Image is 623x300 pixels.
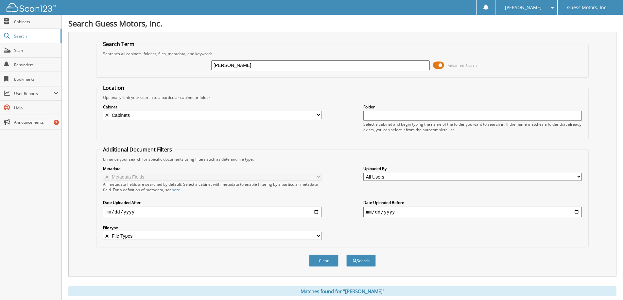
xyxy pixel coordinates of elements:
[567,6,608,9] span: Guess Motors, Inc.
[448,63,477,68] span: Advanced Search
[363,121,582,133] div: Select a cabinet and begin typing the name of the folder you want to search in. If the name match...
[505,6,542,9] span: [PERSON_NAME]
[363,166,582,171] label: Uploaded By
[14,33,57,39] span: Search
[14,76,58,82] span: Bookmarks
[68,18,616,29] h1: Search Guess Motors, Inc.
[103,200,321,205] label: Date Uploaded After
[103,225,321,230] label: File type
[14,48,58,53] span: Scan
[100,95,585,100] div: Optionally limit your search to a particular cabinet or folder
[14,119,58,125] span: Announcements
[103,166,321,171] label: Metadata
[100,40,138,48] legend: Search Term
[172,187,180,193] a: here
[103,207,321,217] input: start
[309,255,338,267] button: Clear
[54,120,59,125] div: 7
[100,146,175,153] legend: Additional Document Filters
[346,255,376,267] button: Search
[14,62,58,68] span: Reminders
[14,19,58,24] span: Cabinets
[363,104,582,110] label: Folder
[14,105,58,111] span: Help
[100,51,585,56] div: Searches all cabinets, folders, files, metadata, and keywords
[103,104,321,110] label: Cabinet
[100,156,585,162] div: Enhance your search for specific documents using filters such as date and file type.
[363,200,582,205] label: Date Uploaded Before
[68,286,616,296] div: Matches found for "[PERSON_NAME]"
[14,91,54,96] span: User Reports
[7,3,56,12] img: scan123-logo-white.svg
[100,84,128,91] legend: Location
[363,207,582,217] input: end
[103,182,321,193] div: All metadata fields are searched by default. Select a cabinet with metadata to enable filtering b...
